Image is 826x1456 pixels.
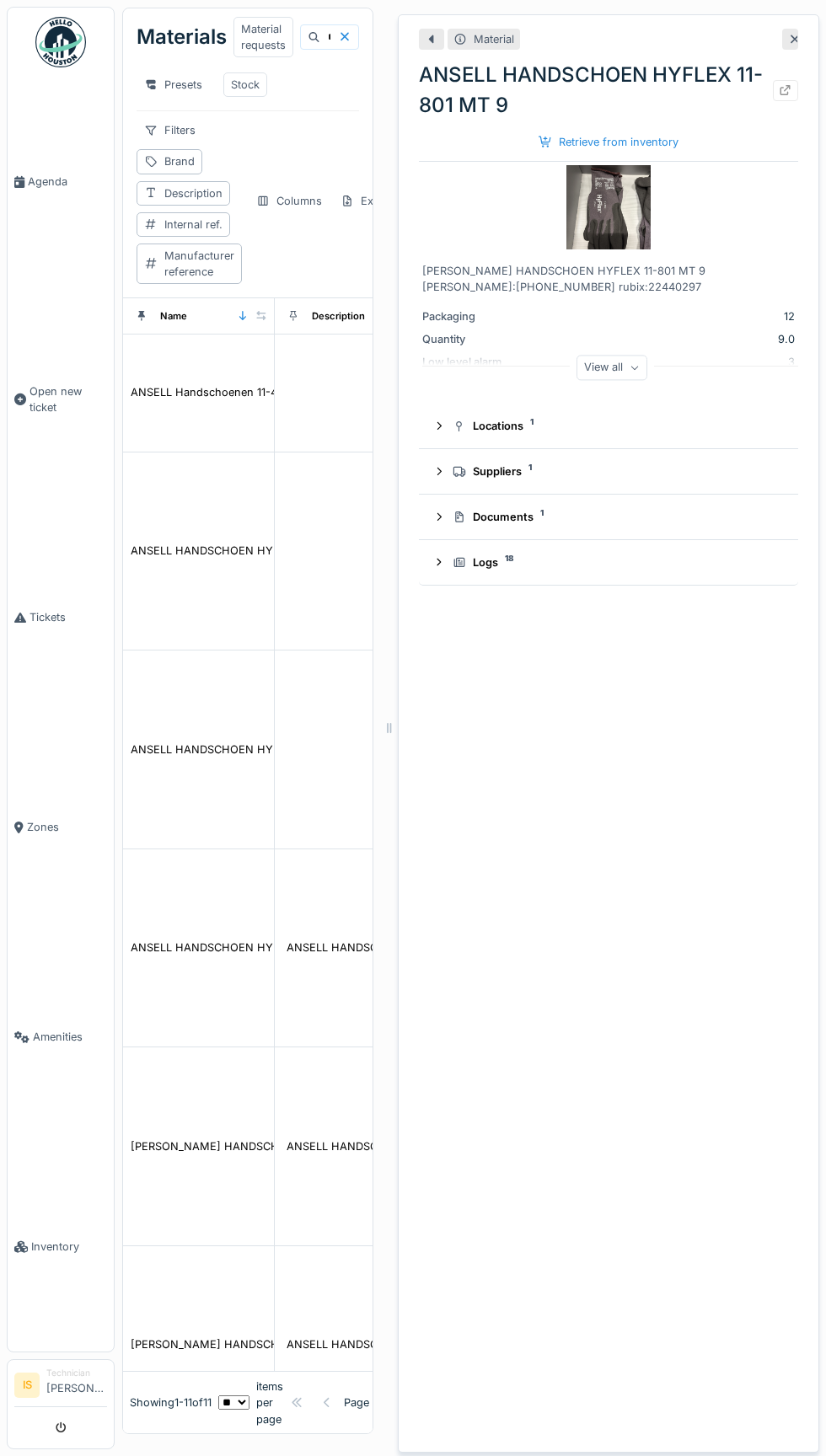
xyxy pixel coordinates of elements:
[474,31,514,47] div: Material
[426,456,791,487] summary: Suppliers1
[577,356,647,380] div: View all
[29,609,107,625] span: Tickets
[46,1367,107,1403] li: [PERSON_NAME]
[231,77,260,93] div: Stock
[164,217,223,233] div: Internal ref.
[287,1336,581,1352] div: ANSELL HANDSCHOEN HYFLEX 11-801 MT 8 ansell:11-...
[333,189,402,213] div: Export
[8,512,114,722] a: Tickets
[131,543,369,559] div: ANSELL HANDSCHOEN HYFLEX 11-561 MT 12
[426,547,791,578] summary: Logs18
[532,131,685,153] div: Retrieve from inventory
[8,1142,114,1352] a: Inventory
[164,248,234,280] div: Manufacturer reference
[131,384,372,400] div: ANSELL Handschoenen 11-421-HyFlex Maat 10
[29,383,107,415] span: Open new ticket
[28,174,107,190] span: Agenda
[137,15,227,59] div: Materials
[33,1029,107,1045] span: Amenities
[287,939,582,955] div: ANSELL HANDSCHOEN HYFLEX 11-801 MT 10 rubix:22...
[160,309,187,324] div: Name
[131,1138,699,1154] div: [PERSON_NAME] HANDSCHOEN HYFLEX 11-801 MT 11 [PERSON_NAME]:[PHONE_NUMBER] rubix:22440299
[422,263,795,295] div: [PERSON_NAME] HANDSCHOEN HYFLEX 11-801 MT 9 [PERSON_NAME]:[PHONE_NUMBER] rubix:22440297
[131,741,365,757] div: ANSELL HANDSCHOEN HYFLEX 11-561 MT 8
[453,554,778,570] div: Logs
[131,1336,610,1352] div: [PERSON_NAME] HANDSCHOEN HYFLEX 11-801 MT 8 [PERSON_NAME]:[PHONE_NUMBER]
[8,932,114,1142] a: Amenities
[164,185,223,201] div: Description
[46,1367,107,1379] div: Technician
[453,509,778,525] div: Documents
[218,1378,283,1427] div: items per page
[422,331,549,347] div: Quantity
[566,165,651,249] img: ANSELL HANDSCHOEN HYFLEX 11-801 MT 9
[426,411,791,442] summary: Locations1
[164,153,195,169] div: Brand
[419,60,798,120] div: ANSELL HANDSCHOEN HYFLEX 11-801 MT 9
[31,1239,107,1255] span: Inventory
[8,722,114,932] a: Zones
[137,72,210,97] div: Presets
[137,118,203,142] div: Filters
[35,17,86,67] img: Badge_color-CXgf-gQk.svg
[312,309,365,324] div: Description
[8,77,114,286] a: Agenda
[14,1373,40,1398] li: IS
[14,1367,107,1407] a: IS Technician[PERSON_NAME]
[233,17,293,57] div: Material requests
[555,308,795,324] div: 12
[287,1138,577,1154] div: ANSELL HANDSCHOEN HYFLEX 11-801 MT 11 ansell:11...
[130,1394,212,1410] div: Showing 1 - 11 of 11
[426,501,791,533] summary: Documents1
[422,308,549,324] div: Packaging
[131,939,369,955] div: ANSELL HANDSCHOEN HYFLEX 11-801 MT 10
[453,418,778,434] div: Locations
[8,286,114,512] a: Open new ticket
[555,331,795,347] div: 9.0
[27,819,107,835] span: Zones
[453,463,778,479] div: Suppliers
[249,189,330,213] div: Columns
[344,1394,369,1410] div: Page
